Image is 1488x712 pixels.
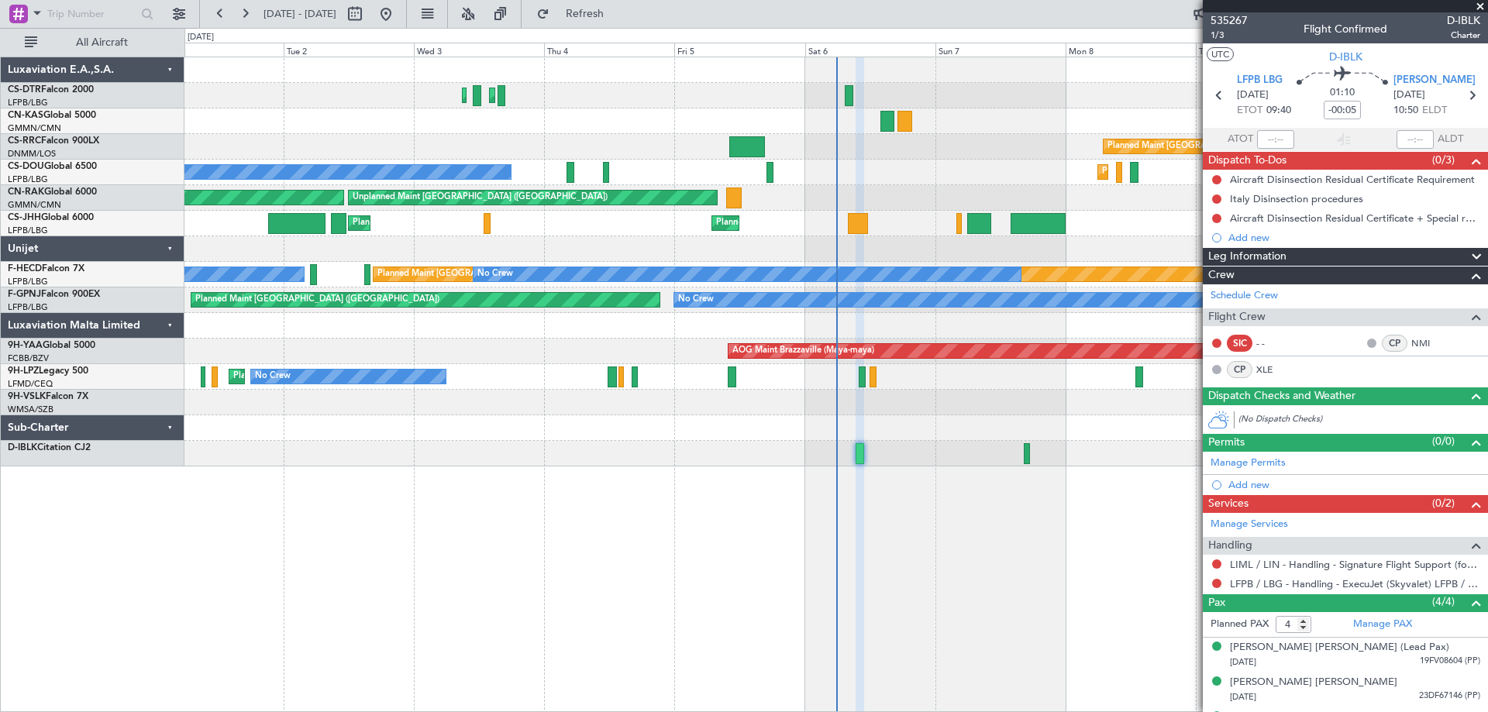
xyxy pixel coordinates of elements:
[1066,43,1196,57] div: Mon 8
[1208,152,1286,170] span: Dispatch To-Dos
[732,339,874,363] div: AOG Maint Brazzaville (Maya-maya)
[8,392,88,401] a: 9H-VSLKFalcon 7X
[8,85,94,95] a: CS-DTRFalcon 2000
[8,366,88,376] a: 9H-LPZLegacy 500
[1228,231,1480,244] div: Add new
[1432,433,1455,449] span: (0/0)
[8,378,53,390] a: LFMD/CEQ
[1107,135,1352,158] div: Planned Maint [GEOGRAPHIC_DATA] ([GEOGRAPHIC_DATA])
[8,213,41,222] span: CS-JHH
[1432,593,1455,610] span: (4/4)
[8,301,48,313] a: LFPB/LBG
[8,162,44,171] span: CS-DOU
[1208,537,1252,555] span: Handling
[1353,617,1412,632] a: Manage PAX
[1208,495,1249,513] span: Services
[1266,103,1291,119] span: 09:40
[477,263,513,286] div: No Crew
[1228,478,1480,491] div: Add new
[1393,103,1418,119] span: 10:50
[1230,640,1449,655] div: [PERSON_NAME] [PERSON_NAME] (Lead Pax)
[47,2,136,26] input: Trip Number
[8,199,61,211] a: GMMN/CMN
[8,111,96,120] a: CN-KASGlobal 5000
[1211,456,1286,471] a: Manage Permits
[1256,363,1291,377] a: XLE
[8,264,42,273] span: F-HECD
[8,174,48,185] a: LFPB/LBG
[1196,43,1326,57] div: Tue 9
[1238,413,1488,429] div: (No Dispatch Checks)
[8,136,99,146] a: CS-RRCFalcon 900LX
[1330,85,1355,101] span: 01:10
[1230,173,1475,186] div: Aircraft Disinsection Residual Certificate Requirement
[529,2,622,26] button: Refresh
[8,443,37,452] span: D-IBLK
[1432,152,1455,168] span: (0/3)
[284,43,414,57] div: Tue 2
[8,136,41,146] span: CS-RRC
[1237,73,1283,88] span: LFPB LBG
[1227,361,1252,378] div: CP
[805,43,935,57] div: Sat 6
[8,443,91,452] a: D-IBLKCitation CJ2
[1211,29,1248,42] span: 1/3
[195,288,439,311] div: Planned Maint [GEOGRAPHIC_DATA] ([GEOGRAPHIC_DATA])
[1230,656,1256,668] span: [DATE]
[8,392,46,401] span: 9H-VSLK
[1230,192,1363,205] div: Italy Disinsection procedures
[1208,308,1266,326] span: Flight Crew
[1102,160,1346,184] div: Planned Maint [GEOGRAPHIC_DATA] ([GEOGRAPHIC_DATA])
[494,84,678,107] div: Planned Maint [GEOGRAPHIC_DATA] (Ataturk)
[17,30,168,55] button: All Aircraft
[1411,336,1446,350] a: NMI
[1256,336,1291,350] div: - -
[1230,212,1480,225] div: Aircraft Disinsection Residual Certificate + Special request
[353,186,608,209] div: Unplanned Maint [GEOGRAPHIC_DATA] ([GEOGRAPHIC_DATA])
[8,276,48,287] a: LFPB/LBG
[8,85,41,95] span: CS-DTR
[8,148,56,160] a: DNMM/LOS
[1329,49,1362,65] span: D-IBLK
[553,9,618,19] span: Refresh
[8,187,44,197] span: CN-RAK
[1257,130,1294,149] input: --:--
[40,37,164,48] span: All Aircraft
[674,43,804,57] div: Fri 5
[1230,691,1256,703] span: [DATE]
[1208,594,1225,612] span: Pax
[1207,47,1234,61] button: UTC
[1208,267,1235,284] span: Crew
[8,213,94,222] a: CS-JHHGlobal 6000
[8,290,100,299] a: F-GPNJFalcon 900EX
[1237,88,1269,103] span: [DATE]
[8,366,39,376] span: 9H-LPZ
[1211,12,1248,29] span: 535267
[1304,21,1387,37] div: Flight Confirmed
[1393,73,1476,88] span: [PERSON_NAME]
[8,162,97,171] a: CS-DOUGlobal 6500
[8,225,48,236] a: LFPB/LBG
[1208,387,1355,405] span: Dispatch Checks and Weather
[1230,675,1397,690] div: [PERSON_NAME] [PERSON_NAME]
[1393,88,1425,103] span: [DATE]
[8,187,97,197] a: CN-RAKGlobal 6000
[1447,12,1480,29] span: D-IBLK
[1228,132,1253,147] span: ATOT
[8,97,48,108] a: LFPB/LBG
[544,43,674,57] div: Thu 4
[153,43,284,57] div: Mon 1
[8,290,41,299] span: F-GPNJ
[8,111,43,120] span: CN-KAS
[8,341,43,350] span: 9H-YAA
[1211,617,1269,632] label: Planned PAX
[1227,335,1252,352] div: SIC
[1422,103,1447,119] span: ELDT
[1419,690,1480,703] span: 23DF67146 (PP)
[8,341,95,350] a: 9H-YAAGlobal 5000
[1447,29,1480,42] span: Charter
[8,404,53,415] a: WMSA/SZB
[414,43,544,57] div: Wed 3
[1237,103,1262,119] span: ETOT
[1211,288,1278,304] a: Schedule Crew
